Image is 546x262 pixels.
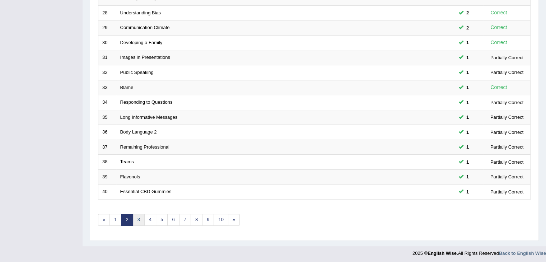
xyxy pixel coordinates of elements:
td: 36 [98,125,116,140]
a: 5 [156,214,168,226]
td: 40 [98,184,116,200]
span: You can still take this question [463,99,472,106]
a: 8 [191,214,202,226]
a: Teams [120,159,134,164]
td: 29 [98,20,116,36]
td: 34 [98,95,116,110]
div: Partially Correct [487,54,526,61]
span: You can still take this question [463,158,472,166]
div: Partially Correct [487,99,526,106]
span: You can still take this question [463,173,472,181]
a: Flavonols [120,174,140,179]
a: Remaining Professional [120,144,169,150]
span: You can still take this question [463,9,472,17]
div: Correct [487,83,510,92]
div: Correct [487,9,510,17]
div: Partially Correct [487,128,526,136]
div: Partially Correct [487,143,526,151]
span: You can still take this question [463,188,472,196]
span: You can still take this question [463,113,472,121]
a: Long Informative Messages [120,114,178,120]
td: 33 [98,80,116,95]
a: Blame [120,85,134,90]
div: 2025 © All Rights Reserved [412,246,546,257]
a: Public Speaking [120,70,154,75]
div: Partially Correct [487,188,526,196]
a: 10 [214,214,228,226]
a: 9 [202,214,214,226]
span: You can still take this question [463,39,472,46]
a: 2 [121,214,133,226]
span: You can still take this question [463,24,472,32]
a: Back to English Wise [499,251,546,256]
td: 35 [98,110,116,125]
td: 31 [98,50,116,65]
span: You can still take this question [463,143,472,151]
td: 32 [98,65,116,80]
div: Partially Correct [487,158,526,166]
span: You can still take this question [463,69,472,76]
td: 30 [98,35,116,50]
span: You can still take this question [463,128,472,136]
a: 7 [179,214,191,226]
div: Correct [487,23,510,32]
a: « [98,214,110,226]
td: 38 [98,155,116,170]
a: » [228,214,240,226]
a: 1 [109,214,121,226]
td: 37 [98,140,116,155]
span: You can still take this question [463,84,472,91]
strong: English Wise. [428,251,458,256]
a: 6 [167,214,179,226]
a: 4 [144,214,156,226]
a: Communication Climate [120,25,170,30]
a: Body Language 2 [120,129,157,135]
div: Partially Correct [487,113,526,121]
td: 39 [98,169,116,184]
div: Correct [487,38,510,47]
a: Images in Presentations [120,55,170,60]
span: You can still take this question [463,54,472,61]
div: Partially Correct [487,69,526,76]
a: Responding to Questions [120,99,173,105]
td: 28 [98,5,116,20]
a: Understanding Bias [120,10,161,15]
a: 3 [133,214,145,226]
a: Developing a Family [120,40,163,45]
a: Essential CBD Gummies [120,189,172,194]
div: Partially Correct [487,173,526,181]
